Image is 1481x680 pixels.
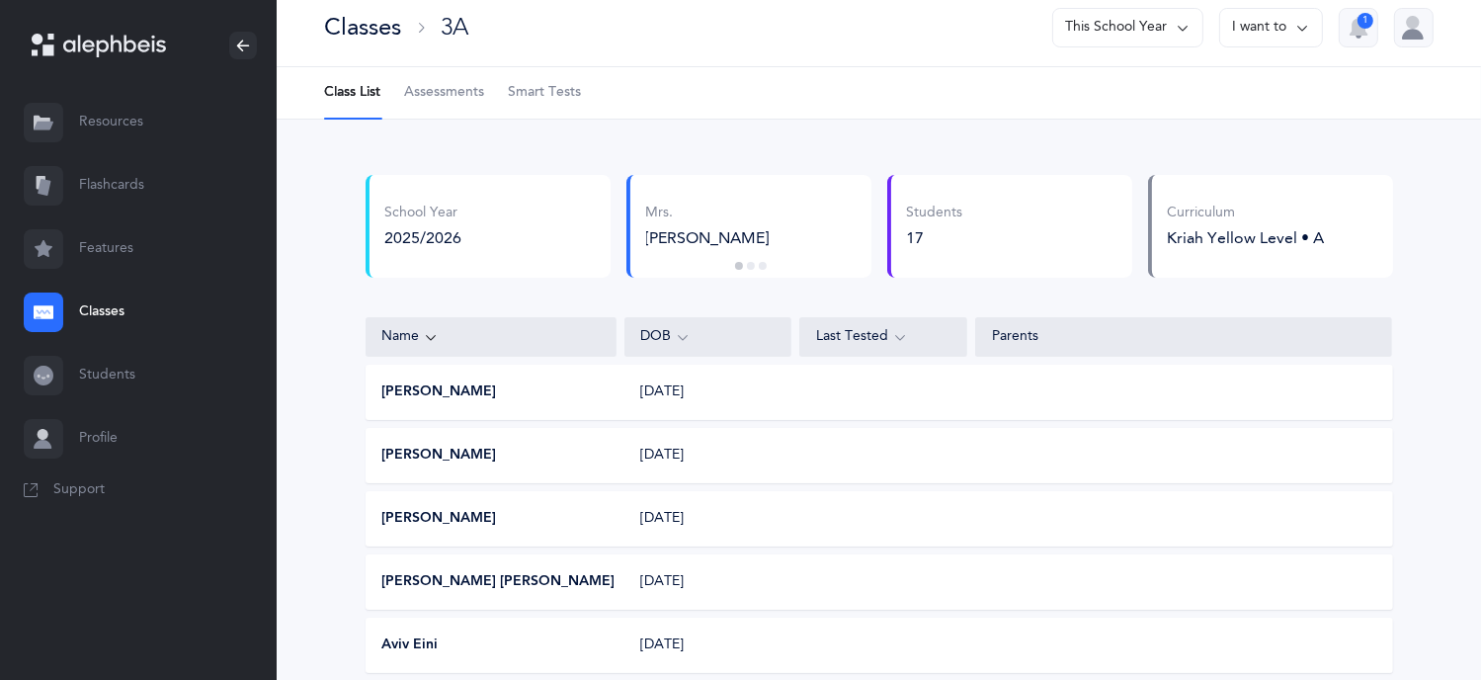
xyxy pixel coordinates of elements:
div: [DATE] [624,382,791,402]
div: Kriah Yellow Level • A [1168,227,1325,249]
div: [PERSON_NAME] [646,227,856,249]
button: [PERSON_NAME] [382,382,497,402]
div: Classes [324,11,401,43]
div: Students [907,204,963,223]
div: 2025/2026 [385,227,462,249]
div: Name [382,326,600,348]
button: 2 [747,262,755,270]
div: DOB [641,326,776,348]
div: Parents [992,327,1376,347]
div: [DATE] [624,572,791,592]
div: Last Tested [816,326,950,348]
iframe: Drift Widget Chat Controller [1382,581,1457,656]
button: [PERSON_NAME] [382,446,497,466]
button: Aviv Eini [382,636,439,655]
div: Mrs. [646,204,856,223]
button: [PERSON_NAME] [PERSON_NAME] [382,572,616,592]
button: This School Year [1052,8,1203,47]
span: Support [53,480,105,500]
div: 17 [907,227,963,249]
div: [DATE] [624,636,791,655]
button: I want to [1219,8,1323,47]
div: [DATE] [624,509,791,529]
button: 1 [735,262,743,270]
div: 3A [441,11,468,43]
span: Assessments [404,83,484,103]
span: Smart Tests [508,83,581,103]
button: [PERSON_NAME] [382,509,497,529]
div: School Year [385,204,462,223]
div: [DATE] [624,446,791,466]
button: 1 [1339,8,1378,47]
div: 1 [1358,13,1373,29]
button: 3 [759,262,767,270]
div: Curriculum [1168,204,1325,223]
